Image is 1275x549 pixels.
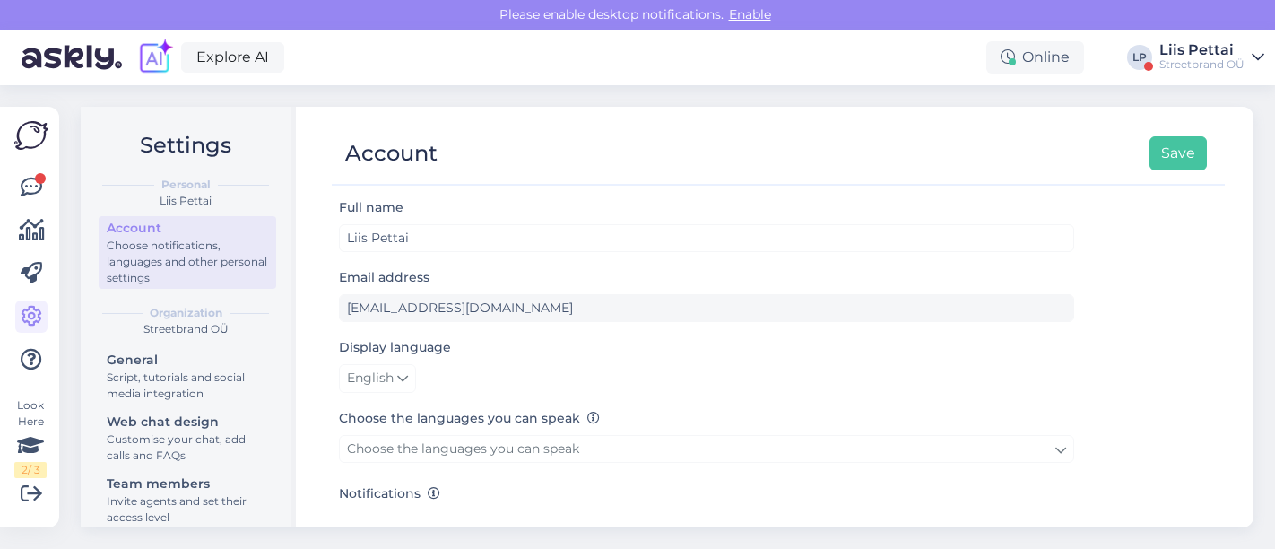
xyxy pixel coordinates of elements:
div: Script, tutorials and social media integration [107,370,268,402]
button: Save [1149,136,1207,170]
a: Explore AI [181,42,284,73]
div: Web chat design [107,413,268,431]
span: Enable [724,6,776,22]
div: Team members [107,475,268,493]
label: Get email when customer starts a chat [387,510,672,539]
div: Invite agents and set their access level [107,493,268,526]
a: Web chat designCustomise your chat, add calls and FAQs [99,410,276,466]
div: Liis Pettai [1159,43,1245,57]
b: Personal [161,177,211,193]
a: Choose the languages you can speak [339,435,1074,463]
a: English [339,364,416,393]
label: Full name [339,198,403,217]
div: Liis Pettai [95,193,276,209]
a: AccountChoose notifications, languages and other personal settings [99,216,276,289]
div: Customise your chat, add calls and FAQs [107,431,268,464]
span: Choose the languages you can speak [347,440,579,457]
img: explore-ai [136,39,174,76]
div: Streetbrand OÜ [95,321,276,337]
b: Organization [150,305,222,321]
span: English [347,369,394,388]
div: LP [1127,45,1152,70]
h2: Settings [95,128,276,162]
div: Online [986,41,1084,74]
a: GeneralScript, tutorials and social media integration [99,348,276,405]
input: Enter name [339,224,1074,252]
div: Choose notifications, languages and other personal settings [107,238,268,286]
div: 2 / 3 [14,462,47,478]
div: Look Here [14,397,47,478]
label: Choose the languages you can speak [339,409,600,428]
label: Email address [339,268,429,287]
label: Notifications [339,484,440,503]
input: Enter email [339,294,1074,322]
div: General [107,351,268,370]
a: Liis PettaiStreetbrand OÜ [1159,43,1264,72]
img: Askly Logo [14,121,48,150]
label: Display language [339,338,451,357]
div: Account [107,219,268,238]
a: Team membersInvite agents and set their access level [99,472,276,528]
div: Account [345,136,438,170]
div: Streetbrand OÜ [1159,57,1245,72]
